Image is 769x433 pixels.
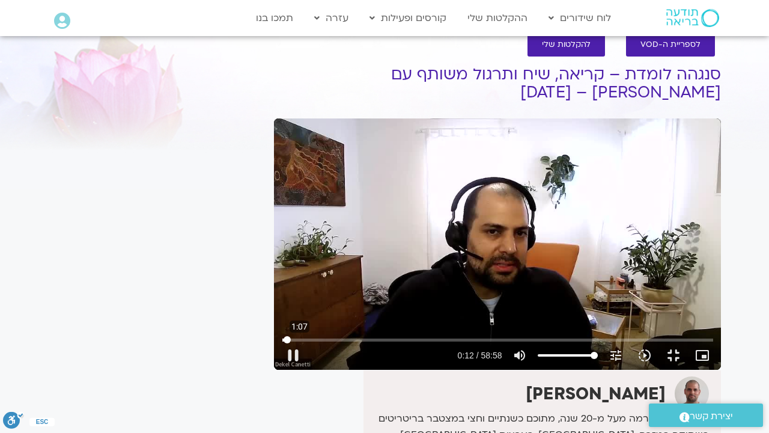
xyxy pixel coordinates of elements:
[461,7,533,29] a: ההקלטות שלי
[543,7,617,29] a: לוח שידורים
[626,33,715,57] a: לספריית ה-VOD
[363,7,452,29] a: קורסים ופעילות
[649,404,763,427] a: יצירת קשר
[542,40,591,49] span: להקלטות שלי
[526,382,666,405] strong: [PERSON_NAME]
[527,33,605,57] a: להקלטות שלי
[675,376,709,411] img: דקל קנטי
[666,9,719,27] img: תודעה בריאה
[308,7,354,29] a: עזרה
[274,66,721,102] h1: סנגהה לומדת – קריאה, שיח ותרגול משותף עם [PERSON_NAME] – [DATE]
[690,408,733,425] span: יצירת קשר
[640,40,701,49] span: לספריית ה-VOD
[250,7,299,29] a: תמכו בנו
